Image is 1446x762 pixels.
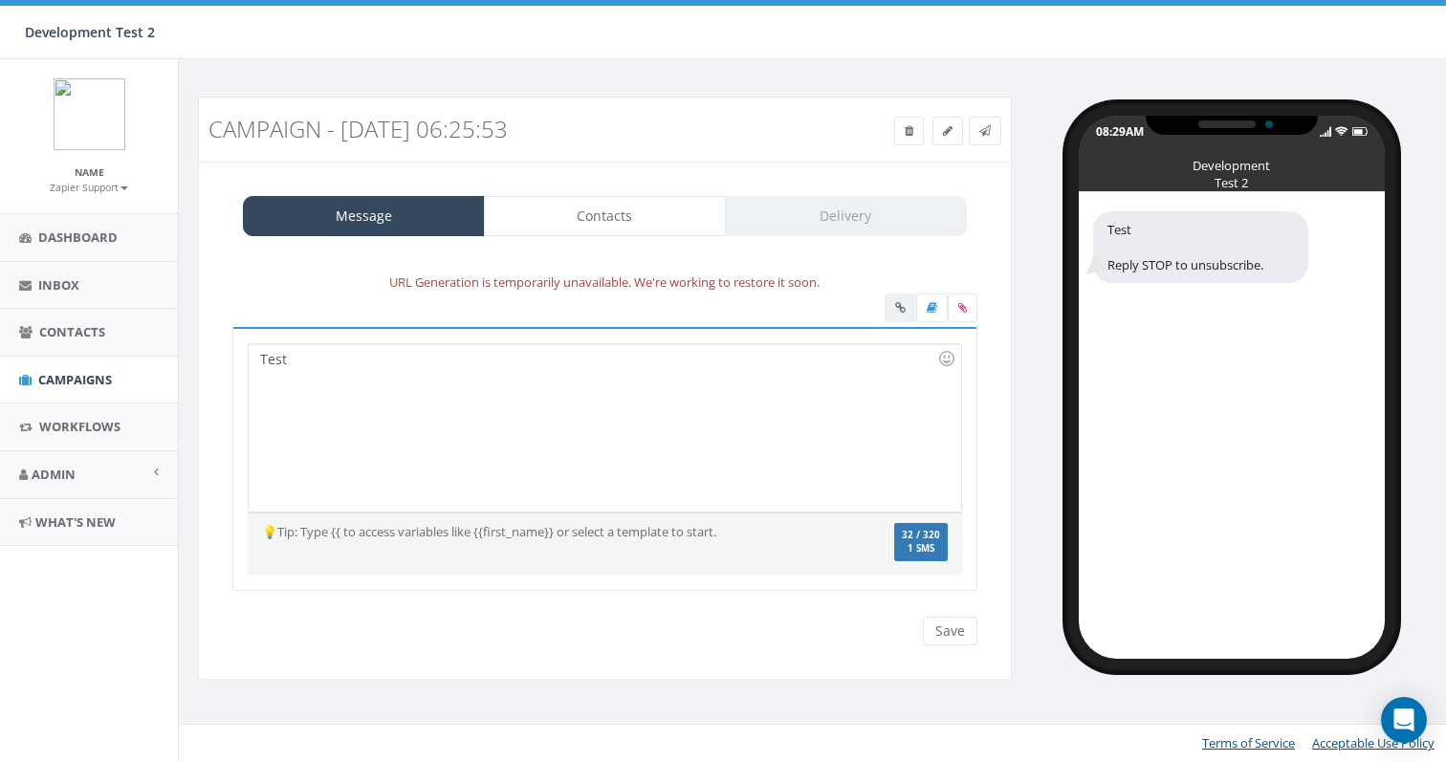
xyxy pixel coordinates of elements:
input: Save [923,617,977,645]
span: Send Test Message [979,122,991,139]
div: 💡Tip: Type {{ to access variables like {{first_name}} or select a template to start. [248,523,843,541]
span: Campaigns [38,371,112,388]
span: Delete Campaign [905,122,913,139]
small: Zapier Support [50,181,128,194]
a: Acceptable Use Policy [1312,734,1435,751]
span: Contacts [39,323,105,340]
div: 08:29AM [1096,123,1144,140]
a: Terms of Service [1202,734,1295,751]
h3: Campaign - [DATE] 06:25:53 [208,117,796,142]
div: URL Generation is temporarily unavailable. We're working to restore it soon. [218,272,992,294]
span: Development Test 2 [25,23,155,41]
a: Contacts [484,196,726,236]
span: 32 / 320 [902,529,940,541]
a: Zapier Support [50,178,128,195]
div: Development Test 2 [1184,157,1280,166]
span: 1 SMS [902,544,940,554]
span: Admin [32,466,76,483]
span: Workflows [39,418,120,435]
span: Dashboard [38,229,118,246]
a: Message [243,196,485,236]
div: Test [249,344,960,512]
small: Name [75,165,104,179]
span: Edit Campaign [943,122,953,139]
span: Attach your media [948,294,977,322]
span: Inbox [38,276,79,294]
img: logo.png [54,78,125,150]
div: Test Reply STOP to unsubscribe. [1093,211,1308,284]
label: Insert Template Text [916,294,948,322]
div: Open Intercom Messenger [1381,697,1427,743]
span: What's New [35,513,116,531]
